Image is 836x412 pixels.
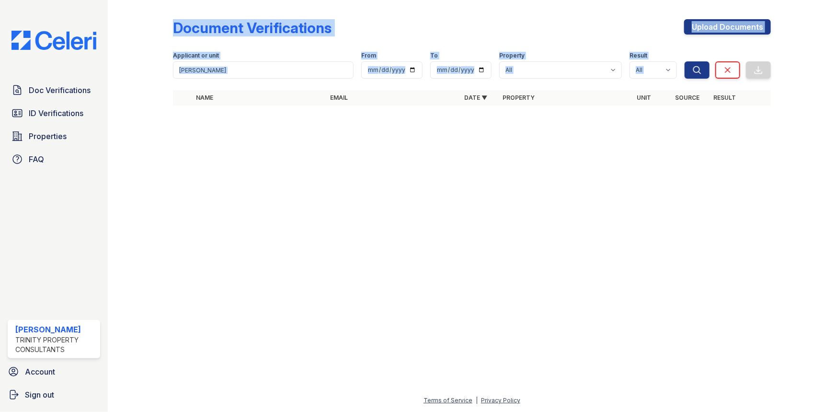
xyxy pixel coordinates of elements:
[8,81,100,100] a: Doc Verifications
[481,397,520,404] a: Privacy Policy
[173,19,332,36] div: Document Verifications
[25,366,55,377] span: Account
[8,127,100,146] a: Properties
[361,52,376,59] label: From
[29,130,67,142] span: Properties
[430,52,438,59] label: To
[675,94,699,101] a: Source
[8,104,100,123] a: ID Verifications
[503,94,535,101] a: Property
[29,107,83,119] span: ID Verifications
[8,150,100,169] a: FAQ
[499,52,525,59] label: Property
[630,52,647,59] label: Result
[637,94,651,101] a: Unit
[684,19,771,35] a: Upload Documents
[15,335,96,354] div: Trinity Property Consultants
[173,61,354,79] input: Search by name, email, or unit number
[196,94,213,101] a: Name
[476,397,478,404] div: |
[4,385,104,404] a: Sign out
[29,153,44,165] span: FAQ
[464,94,487,101] a: Date ▼
[330,94,348,101] a: Email
[173,52,219,59] label: Applicant or unit
[25,389,54,400] span: Sign out
[4,362,104,381] a: Account
[15,324,96,335] div: [PERSON_NAME]
[713,94,736,101] a: Result
[29,84,91,96] span: Doc Verifications
[4,31,104,50] img: CE_Logo_Blue-a8612792a0a2168367f1c8372b55b34899dd931a85d93a1a3d3e32e68fde9ad4.png
[424,397,472,404] a: Terms of Service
